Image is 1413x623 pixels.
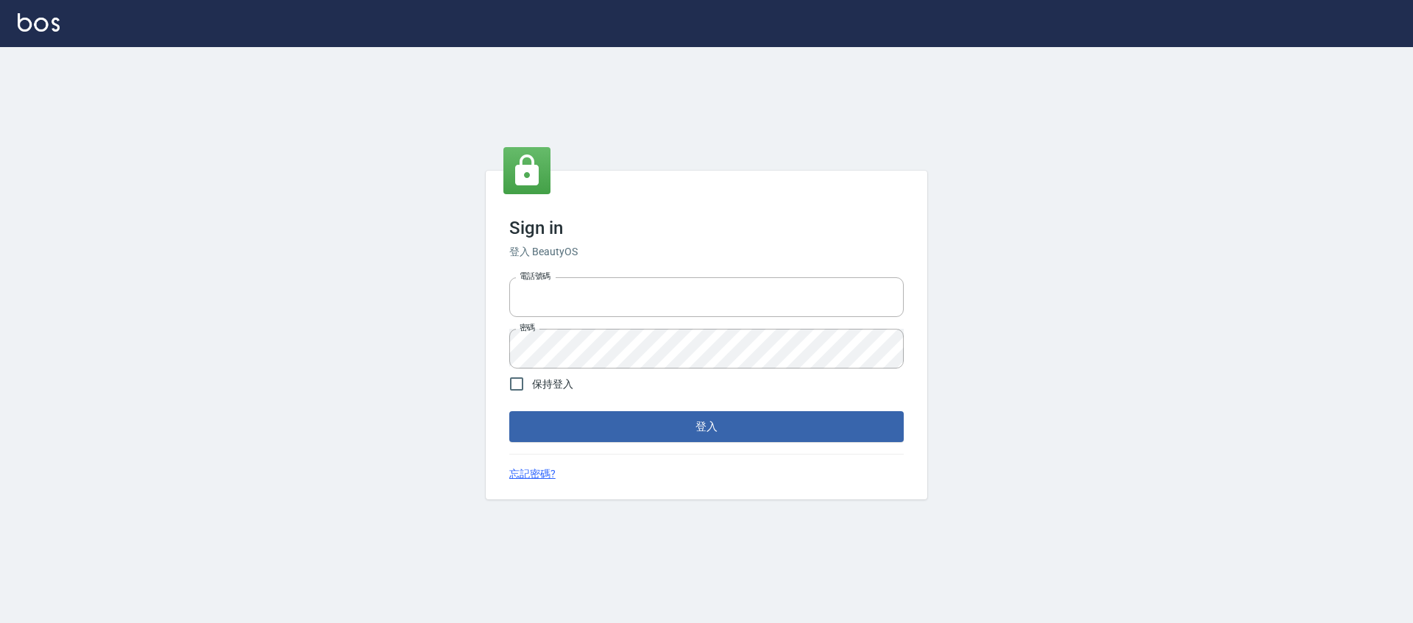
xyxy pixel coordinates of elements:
[520,271,550,282] label: 電話號碼
[509,411,904,442] button: 登入
[509,244,904,260] h6: 登入 BeautyOS
[509,218,904,238] h3: Sign in
[520,322,535,333] label: 密碼
[509,466,556,482] a: 忘記密碼?
[532,377,573,392] span: 保持登入
[18,13,60,32] img: Logo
